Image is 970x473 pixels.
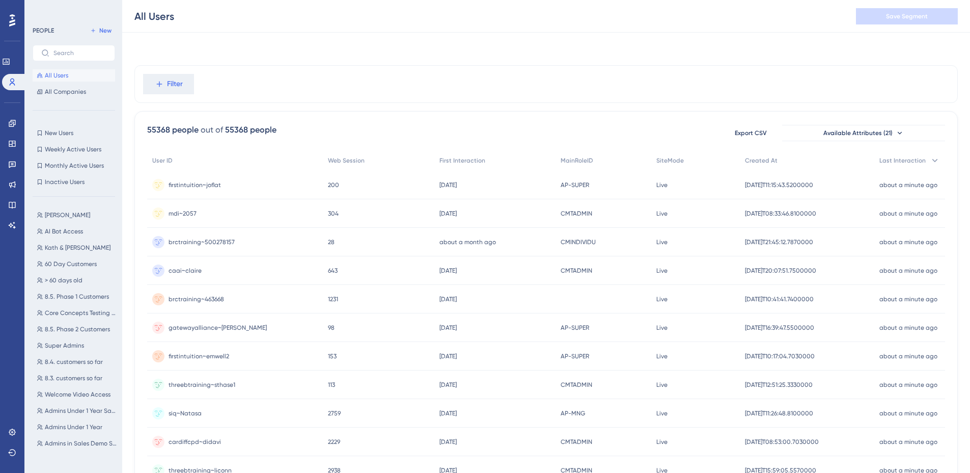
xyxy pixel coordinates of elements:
span: Save Segment [886,12,928,20]
button: 8.4. customers so far [33,356,121,368]
span: CMTADMIN [561,381,592,389]
span: Live [656,438,668,446]
span: Kath & [PERSON_NAME] [45,244,110,252]
button: Admins in Sales Demo Sites [33,437,121,450]
button: 60 Day Customers [33,258,121,270]
span: 8.5. Phase 2 Customers [45,325,110,333]
span: > 60 days old [45,276,82,284]
span: Weekly Active Users [45,145,101,153]
time: about a minute ago [879,438,937,445]
span: mdi~2057 [169,209,197,218]
span: Admins in Sales Demo Sites [45,439,117,448]
span: 60 Day Customers [45,260,97,268]
time: [DATE] [439,296,457,303]
span: Live [656,352,668,360]
time: [DATE] [439,267,457,274]
input: Search [53,49,106,57]
button: Monthly Active Users [33,160,115,172]
div: All Users [134,9,174,23]
span: CMTADMIN [561,438,592,446]
span: [DATE]T11:15:43.5200000 [745,181,813,189]
span: Web Session [328,156,365,165]
div: 55368 people [147,124,199,136]
button: Available Attributes (21) [782,125,945,141]
span: Live [656,238,668,246]
span: First Interaction [439,156,485,165]
span: New [99,27,112,35]
button: 8.3. customers so far [33,372,121,384]
span: Export CSV [735,129,767,137]
span: Live [656,381,668,389]
span: Created At [745,156,778,165]
time: [DATE] [439,438,457,445]
button: New [87,24,115,37]
span: AP-SUPER [561,181,589,189]
time: [DATE] [439,210,457,217]
span: 8.4. customers so far [45,358,103,366]
time: about a month ago [439,239,496,246]
button: Welcome Video Access [33,388,121,401]
button: Kath & [PERSON_NAME] [33,242,121,254]
span: [PERSON_NAME] [45,211,90,219]
span: Live [656,324,668,332]
time: about a minute ago [879,210,937,217]
span: cardiffcpd~didavi [169,438,221,446]
span: Last Interaction [879,156,926,165]
time: about a minute ago [879,381,937,388]
button: Export CSV [725,125,776,141]
span: Live [656,409,668,417]
span: Live [656,209,668,218]
span: brctraining~463668 [169,295,224,303]
span: AP-MNG [561,409,585,417]
button: 8.5. Phase 1 Customers [33,291,121,303]
button: > 60 days old [33,274,121,286]
span: MainRoleID [561,156,593,165]
time: about a minute ago [879,353,937,360]
span: AP-SUPER [561,324,589,332]
span: Monthly Active Users [45,162,104,170]
span: Live [656,181,668,189]
span: New Users [45,129,73,137]
button: New Users [33,127,115,139]
span: CMINDIVIDU [561,238,596,246]
span: CMTADMIN [561,209,592,218]
button: 8.5. Phase 2 Customers [33,323,121,335]
span: [DATE]T12:51:25.3330000 [745,381,813,389]
span: [DATE]T08:33:46.8100000 [745,209,816,218]
span: SiteMode [656,156,684,165]
button: All Users [33,69,115,82]
span: [DATE]T20:07:51.7500000 [745,267,816,275]
span: Super Admins [45,341,84,350]
span: [DATE]T11:26:48.8100000 [745,409,813,417]
span: Admins Under 1 Year Sandbox [45,407,117,415]
time: [DATE] [439,353,457,360]
span: firstintuition~emwell2 [169,352,229,360]
div: 55368 people [225,124,276,136]
time: [DATE] [439,181,457,189]
span: Welcome Video Access [45,390,110,399]
span: 1231 [328,295,338,303]
span: User ID [152,156,173,165]
div: PEOPLE [33,27,54,35]
time: about a minute ago [879,296,937,303]
span: Filter [167,78,183,90]
div: out of [201,124,223,136]
span: Inactive Users [45,178,85,186]
span: 643 [328,267,338,275]
span: caai~claire [169,267,202,275]
button: Admins Under 1 Year [33,421,121,433]
button: Super Admins [33,339,121,352]
span: AP-SUPER [561,352,589,360]
span: 2759 [328,409,341,417]
span: Available Attributes (21) [823,129,893,137]
button: Filter [143,74,194,94]
span: gatewayalliance~[PERSON_NAME] [169,324,267,332]
span: [DATE]T08:53:00.7030000 [745,438,819,446]
time: about a minute ago [879,410,937,417]
span: AI Bot Access [45,227,83,235]
span: 28 [328,238,335,246]
button: All Companies [33,86,115,98]
span: [DATE]T16:39:47.5500000 [745,324,814,332]
span: [DATE]T10:41:41.7400000 [745,295,814,303]
time: [DATE] [439,324,457,331]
